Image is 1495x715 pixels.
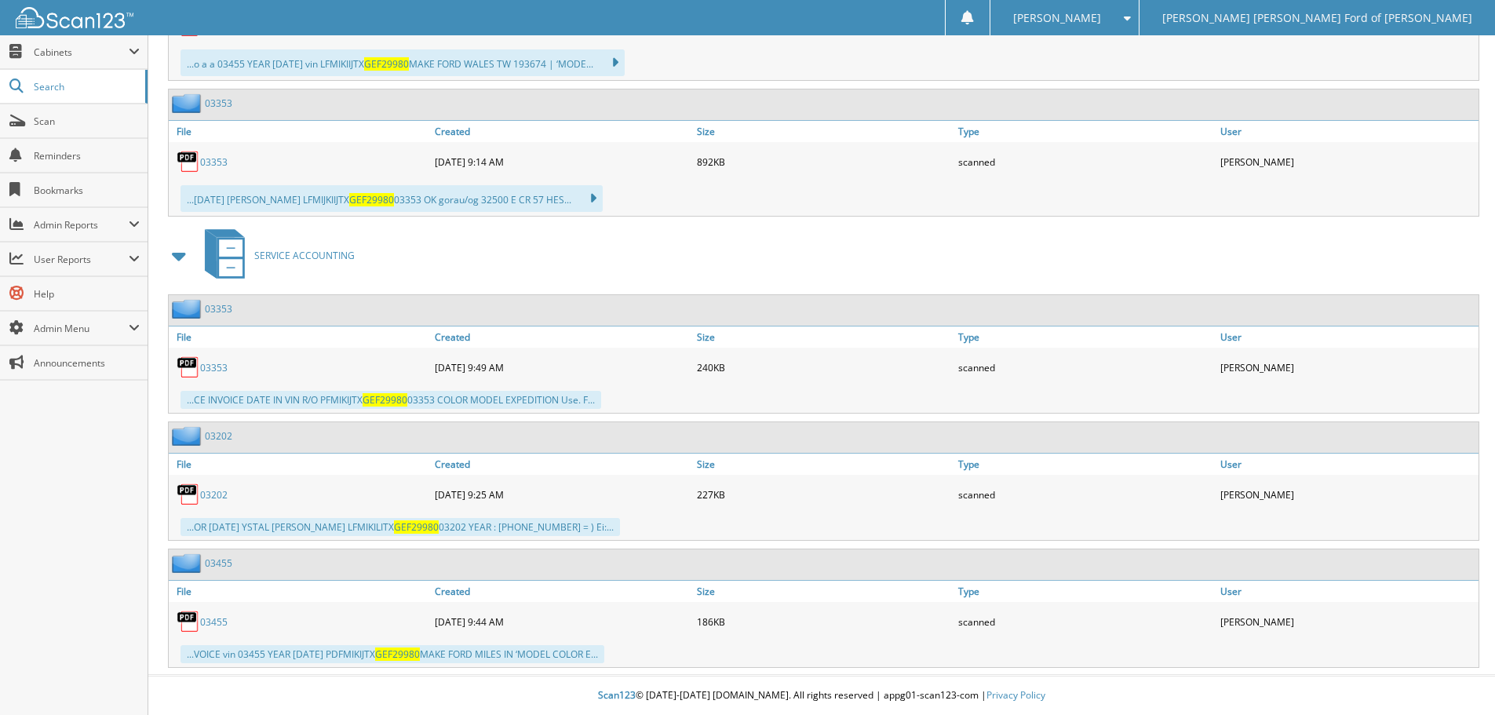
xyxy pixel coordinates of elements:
span: GEF29980 [363,393,407,407]
span: SERVICE ACCOUNTING [254,249,355,262]
div: [PERSON_NAME] [1216,606,1479,637]
a: Type [954,454,1216,475]
a: SERVICE ACCOUNTING [195,224,355,286]
span: Reminders [34,149,140,162]
div: 240KB [693,352,955,383]
a: Type [954,326,1216,348]
a: File [169,581,431,602]
img: PDF.png [177,356,200,379]
div: ...CE INVOICE DATE IN VIN R/O PFMIKIJTX 03353 COLOR MODEL EXPEDITION Use. F... [180,391,601,409]
span: Bookmarks [34,184,140,197]
img: folder2.png [172,93,205,113]
img: PDF.png [177,610,200,633]
img: scan123-logo-white.svg [16,7,133,28]
a: File [169,454,431,475]
div: [DATE] 9:44 AM [431,606,693,637]
div: [PERSON_NAME] [1216,352,1479,383]
span: Help [34,287,140,301]
span: [PERSON_NAME] [PERSON_NAME] Ford of [PERSON_NAME] [1162,13,1472,23]
a: 03455 [200,615,228,629]
span: GEF29980 [364,57,409,71]
a: Type [954,581,1216,602]
a: User [1216,326,1479,348]
a: Size [693,581,955,602]
a: 03202 [200,488,228,502]
a: Created [431,581,693,602]
a: File [169,121,431,142]
span: User Reports [34,253,129,266]
a: Created [431,454,693,475]
div: ...OR [DATE] YSTAL [PERSON_NAME] LFMIKILITX 03202 YEAR : [PHONE_NUMBER] = ) Ei:... [180,518,620,536]
div: [DATE] 9:49 AM [431,352,693,383]
div: 227KB [693,479,955,510]
img: PDF.png [177,150,200,173]
iframe: Chat Widget [1417,640,1495,715]
a: 03353 [200,361,228,374]
span: GEF29980 [375,648,420,661]
span: Announcements [34,356,140,370]
img: folder2.png [172,426,205,446]
span: GEF29980 [349,193,394,206]
span: [PERSON_NAME] [1013,13,1101,23]
div: © [DATE]-[DATE] [DOMAIN_NAME]. All rights reserved | appg01-scan123-com | [148,677,1495,715]
a: Privacy Policy [986,688,1045,702]
a: User [1216,121,1479,142]
div: 186KB [693,606,955,637]
a: 03455 [205,556,232,570]
a: 03353 [205,302,232,316]
div: [DATE] 9:14 AM [431,146,693,177]
a: Type [954,121,1216,142]
img: PDF.png [177,483,200,506]
span: Admin Menu [34,322,129,335]
img: folder2.png [172,553,205,573]
div: ...o a a 03455 YEAR [DATE] vin LFMIKIIJTX MAKE FORD WALES TW 193674 | ‘MODE... [180,49,625,76]
a: User [1216,581,1479,602]
div: scanned [954,352,1216,383]
span: Search [34,80,137,93]
div: scanned [954,146,1216,177]
div: ...[DATE] [PERSON_NAME] LFMIJKIIJTX 03353 OK gorau/og 32500 E CR 57 HES... [180,185,603,212]
div: 892KB [693,146,955,177]
a: 03353 [200,155,228,169]
div: scanned [954,479,1216,510]
a: Size [693,326,955,348]
a: 03353 [205,97,232,110]
div: ...VOICE vin 03455 YEAR [DATE] PDFMIKIJTX MAKE FORD MILES IN ‘MODEL COLOR E... [180,645,604,663]
a: Size [693,121,955,142]
div: scanned [954,606,1216,637]
a: User [1216,454,1479,475]
div: [PERSON_NAME] [1216,146,1479,177]
span: Cabinets [34,46,129,59]
a: File [169,326,431,348]
a: Size [693,454,955,475]
span: Scan123 [598,688,636,702]
a: Created [431,121,693,142]
span: Scan [34,115,140,128]
span: GEF29980 [394,520,439,534]
span: Admin Reports [34,218,129,232]
div: [DATE] 9:25 AM [431,479,693,510]
img: folder2.png [172,299,205,319]
a: 03202 [205,429,232,443]
a: Created [431,326,693,348]
div: [PERSON_NAME] [1216,479,1479,510]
